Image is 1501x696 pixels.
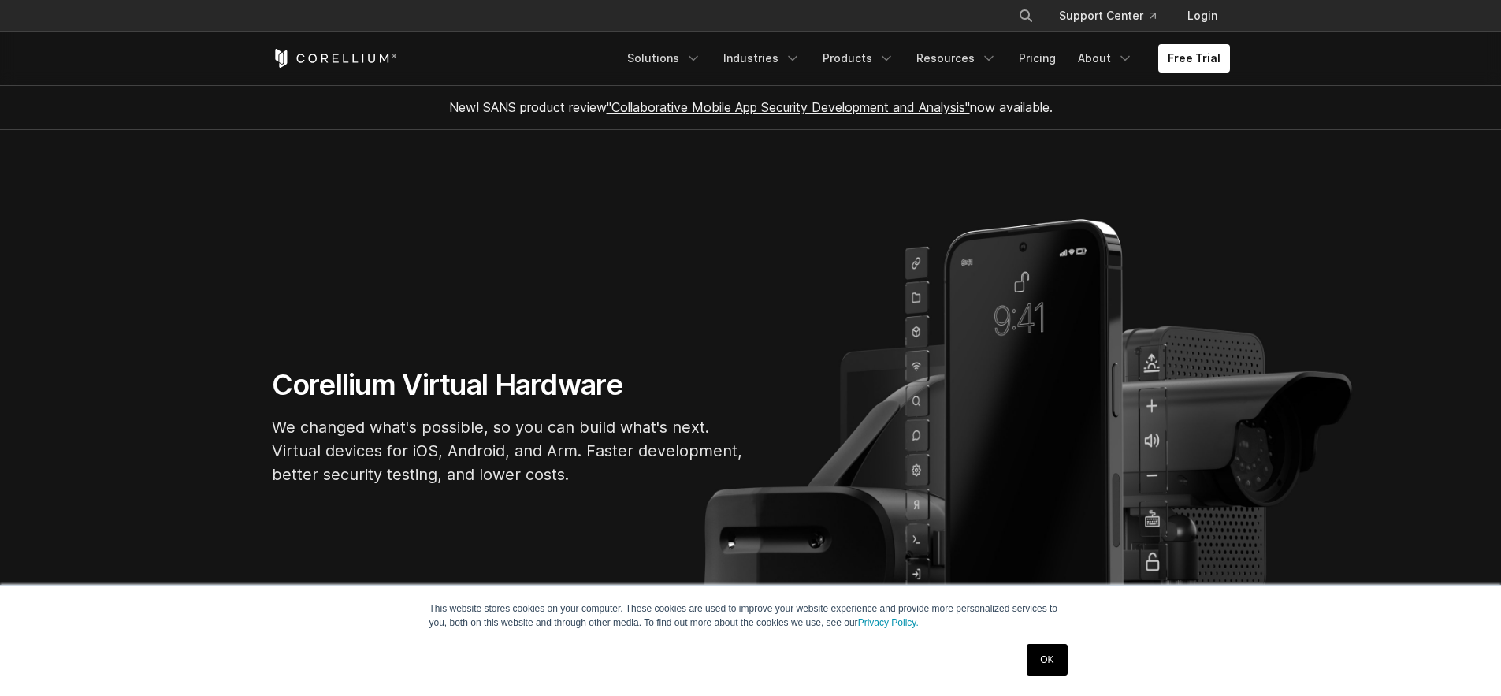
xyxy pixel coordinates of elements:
a: Products [813,44,904,73]
a: Corellium Home [272,49,397,68]
button: Search [1012,2,1040,30]
a: Pricing [1009,44,1065,73]
a: Industries [714,44,810,73]
a: Privacy Policy. [858,617,919,628]
a: "Collaborative Mobile App Security Development and Analysis" [607,99,970,115]
a: Solutions [618,44,711,73]
div: Navigation Menu [999,2,1230,30]
p: This website stores cookies on your computer. These cookies are used to improve your website expe... [429,601,1072,630]
a: Support Center [1046,2,1168,30]
a: OK [1027,644,1067,676]
p: We changed what's possible, so you can build what's next. Virtual devices for iOS, Android, and A... [272,415,745,486]
a: Login [1175,2,1230,30]
a: About [1068,44,1142,73]
span: New! SANS product review now available. [449,99,1053,115]
h1: Corellium Virtual Hardware [272,367,745,403]
a: Resources [907,44,1006,73]
div: Navigation Menu [618,44,1230,73]
a: Free Trial [1158,44,1230,73]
